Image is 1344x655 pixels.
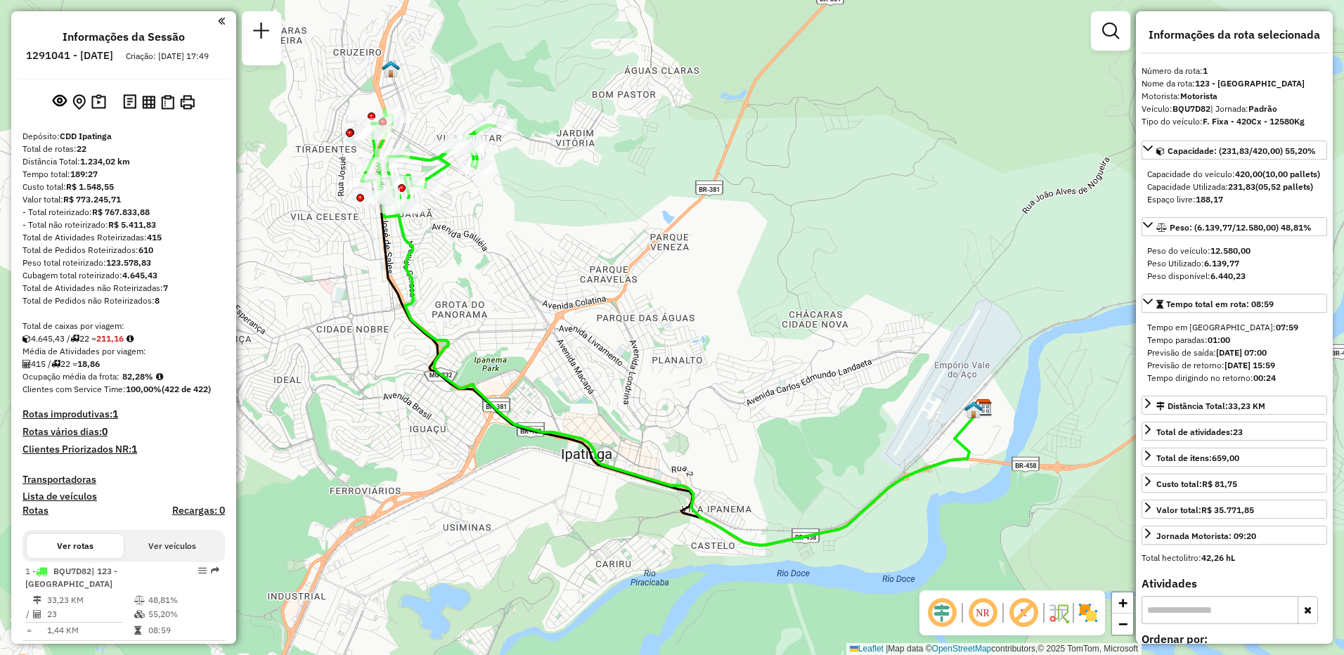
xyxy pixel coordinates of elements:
[1142,90,1327,103] div: Motorista:
[53,566,91,576] span: BQU7D82
[70,335,79,343] i: Total de rotas
[172,505,225,517] h4: Recargas: 0
[102,425,108,438] strong: 0
[163,283,168,293] strong: 7
[1170,222,1312,233] span: Peso: (6.139,77/12.580,00) 48,81%
[1007,596,1040,630] span: Exibir rótulo
[148,607,219,621] td: 55,20%
[1168,145,1316,156] span: Capacidade: (231,83/420,00) 55,20%
[63,194,121,205] strong: R$ 773.245,71
[1147,257,1322,270] div: Peso Utilizado:
[22,345,225,358] div: Média de Atividades por viagem:
[22,181,225,193] div: Custo total:
[1147,334,1322,346] div: Tempo paradas:
[1147,346,1322,359] div: Previsão de saída:
[22,130,225,143] div: Depósito:
[1147,245,1251,256] span: Peso do veículo:
[80,156,130,167] strong: 1.234,02 km
[22,231,225,244] div: Total de Atividades Roteirizadas:
[70,91,89,113] button: Centralizar mapa no depósito ou ponto de apoio
[1156,478,1237,491] div: Custo total:
[964,401,983,419] img: FAD CDD Ipatinga
[1235,169,1262,179] strong: 420,00
[22,358,225,370] div: 415 / 22 =
[1142,448,1327,467] a: Total de itens:659,00
[127,335,134,343] i: Meta Caixas/viagem: 214,70 Diferença: -3,54
[70,169,98,179] strong: 189:27
[1142,115,1327,128] div: Tipo do veículo:
[966,596,1000,630] span: Ocultar NR
[886,644,888,654] span: |
[22,491,225,502] h4: Lista de veículos
[1210,103,1277,114] span: | Jornada:
[1142,474,1327,493] a: Custo total:R$ 81,75
[22,474,225,486] h4: Transportadoras
[218,13,225,29] a: Clique aqui para minimizar o painel
[22,371,119,382] span: Ocupação média da frota:
[1180,91,1217,101] strong: Motorista
[1156,427,1243,437] span: Total de atividades:
[1142,77,1327,90] div: Nome da rota:
[1142,316,1327,390] div: Tempo total em rota: 08:59
[1142,552,1327,564] div: Total hectolitro:
[46,623,134,637] td: 1,44 KM
[124,534,221,558] button: Ver veículos
[22,384,126,394] span: Clientes com Service Time:
[1118,594,1127,611] span: +
[63,30,185,44] h4: Informações da Sessão
[1212,453,1239,463] strong: 659,00
[1202,479,1237,489] strong: R$ 81,75
[1147,168,1322,181] div: Capacidade do veículo:
[25,566,117,589] span: 1 -
[131,443,137,455] strong: 1
[1142,65,1327,77] div: Número da rota:
[1195,78,1305,89] strong: 123 - [GEOGRAPHIC_DATA]
[25,623,32,637] td: =
[1196,194,1223,205] strong: 188,17
[925,596,959,630] span: Ocultar deslocamento
[22,269,225,282] div: Cubagem total roteirizado:
[22,408,225,420] h4: Rotas improdutivas:
[120,91,139,113] button: Logs desbloquear sessão
[1147,181,1322,193] div: Capacidade Utilizada:
[22,320,225,332] div: Total de caixas por viagem:
[177,92,198,112] button: Imprimir Rotas
[1225,360,1275,370] strong: [DATE] 15:59
[1248,103,1277,114] strong: Padrão
[22,332,225,345] div: 4.645,43 / 22 =
[156,372,163,381] em: Média calculada utilizando a maior ocupação (%Peso ou %Cubagem) de cada rota da sessão. Rotas cro...
[1210,271,1246,281] strong: 6.440,23
[1233,427,1243,437] strong: 23
[108,219,156,230] strong: R$ 5.411,83
[1112,592,1133,614] a: Zoom in
[1156,504,1254,517] div: Valor total:
[158,92,177,112] button: Visualizar Romaneio
[22,443,225,455] h4: Clientes Priorizados NR:
[1204,258,1239,268] strong: 6.139,77
[1142,217,1327,236] a: Peso: (6.139,77/12.580,00) 48,81%
[25,566,117,589] span: | 123 - [GEOGRAPHIC_DATA]
[198,566,207,575] em: Opções
[112,408,118,420] strong: 1
[106,257,151,268] strong: 123.578,83
[147,232,162,242] strong: 415
[1142,239,1327,288] div: Peso: (6.139,77/12.580,00) 48,81%
[1216,347,1267,358] strong: [DATE] 07:00
[1156,452,1239,465] div: Total de itens:
[155,295,160,306] strong: 8
[932,644,992,654] a: OpenStreetMap
[26,49,113,62] h6: 1291041 - [DATE]
[1142,500,1327,519] a: Valor total:R$ 35.771,85
[1142,577,1327,590] h4: Atividades
[46,607,134,621] td: 23
[139,92,158,111] button: Visualizar relatório de Roteirização
[1201,552,1235,563] strong: 42,26 hL
[22,505,49,517] a: Rotas
[1142,396,1327,415] a: Distância Total:33,23 KM
[162,384,211,394] strong: (422 de 422)
[22,206,225,219] div: - Total roteirizado:
[148,623,219,637] td: 08:59
[120,50,214,63] div: Criação: [DATE] 17:49
[247,17,276,48] a: Nova sessão e pesquisa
